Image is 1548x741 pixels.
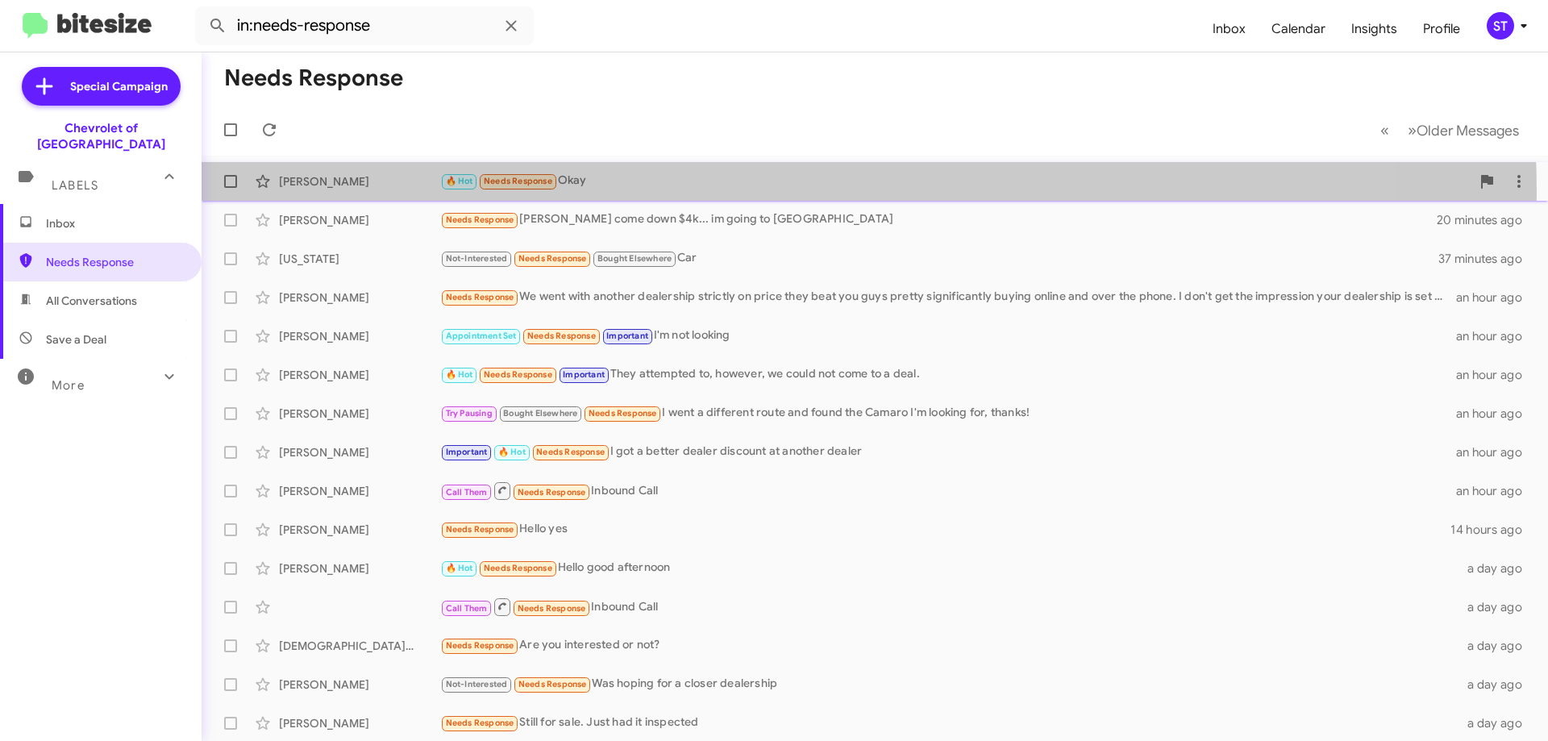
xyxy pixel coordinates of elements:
span: Needs Response [536,447,605,457]
span: Needs Response [446,640,514,651]
span: Needs Response [484,176,552,186]
div: a day ago [1458,638,1535,654]
div: Car [440,249,1438,268]
span: Needs Response [446,214,514,225]
span: Not-Interested [446,679,508,689]
span: 🔥 Hot [446,176,473,186]
span: Inbox [46,215,183,231]
span: Special Campaign [70,78,168,94]
div: an hour ago [1456,444,1535,460]
a: Insights [1338,6,1410,52]
span: 🔥 Hot [446,369,473,380]
div: We went with another dealership strictly on price they beat you guys pretty significantly buying ... [440,288,1456,306]
div: [PERSON_NAME] [279,444,440,460]
div: Was hoping for a closer dealership [440,675,1458,693]
div: Are you interested or not? [440,636,1458,655]
div: 37 minutes ago [1438,251,1535,267]
div: [PERSON_NAME] [279,715,440,731]
a: Special Campaign [22,67,181,106]
span: More [52,378,85,393]
div: an hour ago [1456,289,1535,306]
span: Important [606,331,648,341]
div: a day ago [1458,599,1535,615]
div: an hour ago [1456,328,1535,344]
span: 🔥 Hot [498,447,526,457]
span: Not-Interested [446,253,508,264]
span: Needs Response [518,253,587,264]
h1: Needs Response [224,65,403,91]
div: I'm not looking [440,327,1456,345]
div: a day ago [1458,560,1535,577]
span: Older Messages [1417,122,1519,139]
span: Needs Response [589,408,657,418]
span: Important [563,369,605,380]
div: I went a different route and found the Camaro I'm looking for, thanks! [440,404,1456,423]
div: [PERSON_NAME] [279,483,440,499]
div: [PERSON_NAME] [279,522,440,538]
div: Inbound Call [440,597,1458,617]
div: Hello good afternoon [440,559,1458,577]
div: [DEMOGRAPHIC_DATA][PERSON_NAME] [279,638,440,654]
div: a day ago [1458,676,1535,693]
span: Bought Elsewhere [597,253,672,264]
div: a day ago [1458,715,1535,731]
span: Needs Response [518,603,586,614]
span: Needs Response [446,718,514,728]
div: 20 minutes ago [1438,212,1535,228]
div: Hello yes [440,520,1450,539]
div: ST [1487,12,1514,40]
div: [PERSON_NAME] [279,367,440,383]
div: I got a better dealer discount at another dealer [440,443,1456,461]
div: [PERSON_NAME] [279,676,440,693]
span: Needs Response [518,679,587,689]
a: Inbox [1200,6,1259,52]
div: [PERSON_NAME] come down $4k... im going to [GEOGRAPHIC_DATA] [440,210,1438,229]
div: an hour ago [1456,367,1535,383]
span: Important [446,447,488,457]
span: Needs Response [484,563,552,573]
span: Needs Response [527,331,596,341]
button: ST [1473,12,1530,40]
span: 🔥 Hot [446,563,473,573]
div: They attempted to, however, we could not come to a deal. [440,365,1456,384]
div: 14 hours ago [1450,522,1535,538]
span: Needs Response [46,254,183,270]
a: Profile [1410,6,1473,52]
span: Save a Deal [46,331,106,348]
div: Okay [440,172,1471,190]
span: » [1408,120,1417,140]
div: Still for sale. Just had it inspected [440,714,1458,732]
div: an hour ago [1456,406,1535,422]
a: Calendar [1259,6,1338,52]
div: [PERSON_NAME] [279,173,440,189]
span: Needs Response [446,292,514,302]
span: Needs Response [518,487,586,497]
div: Inbound Call [440,481,1456,501]
nav: Page navigation example [1371,114,1529,147]
span: Call Them [446,603,488,614]
span: Labels [52,178,98,193]
div: [PERSON_NAME] [279,289,440,306]
span: Needs Response [484,369,552,380]
span: Try Pausing [446,408,493,418]
div: [US_STATE] [279,251,440,267]
span: « [1380,120,1389,140]
button: Previous [1371,114,1399,147]
span: Appointment Set [446,331,517,341]
div: [PERSON_NAME] [279,406,440,422]
div: [PERSON_NAME] [279,328,440,344]
span: Call Them [446,487,488,497]
div: [PERSON_NAME] [279,560,440,577]
button: Next [1398,114,1529,147]
span: Bought Elsewhere [503,408,577,418]
div: [PERSON_NAME] [279,212,440,228]
div: an hour ago [1456,483,1535,499]
input: Search [195,6,534,45]
span: Needs Response [446,524,514,535]
span: All Conversations [46,293,137,309]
